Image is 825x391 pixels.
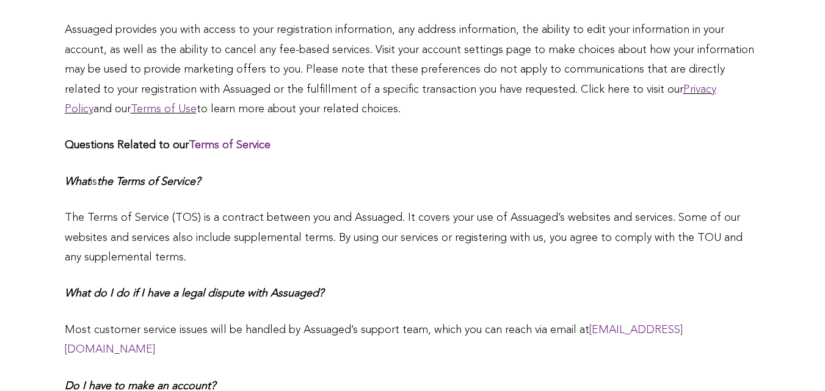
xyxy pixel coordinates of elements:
[65,288,324,299] em: What do I do if I have a legal dispute with Assuaged?
[131,104,197,115] a: Terms of Use
[189,140,271,151] a: Terms of Service
[65,172,761,192] p: is
[65,140,271,151] strong: Questions Related to our
[65,84,716,115] a: Privacy Policy
[97,176,200,187] em: the Terms of Service?
[65,176,90,187] em: What
[764,332,825,391] iframe: Chat Widget
[65,320,761,360] p: Most customer service issues will be handled by Assuaged’s support team, which you can reach via ...
[65,20,761,119] p: Assuaged provides you with access to your registration information, any address information, the ...
[65,208,761,267] p: The Terms of Service (TOS) is a contract between you and Assuaged. It covers your use of Assuaged...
